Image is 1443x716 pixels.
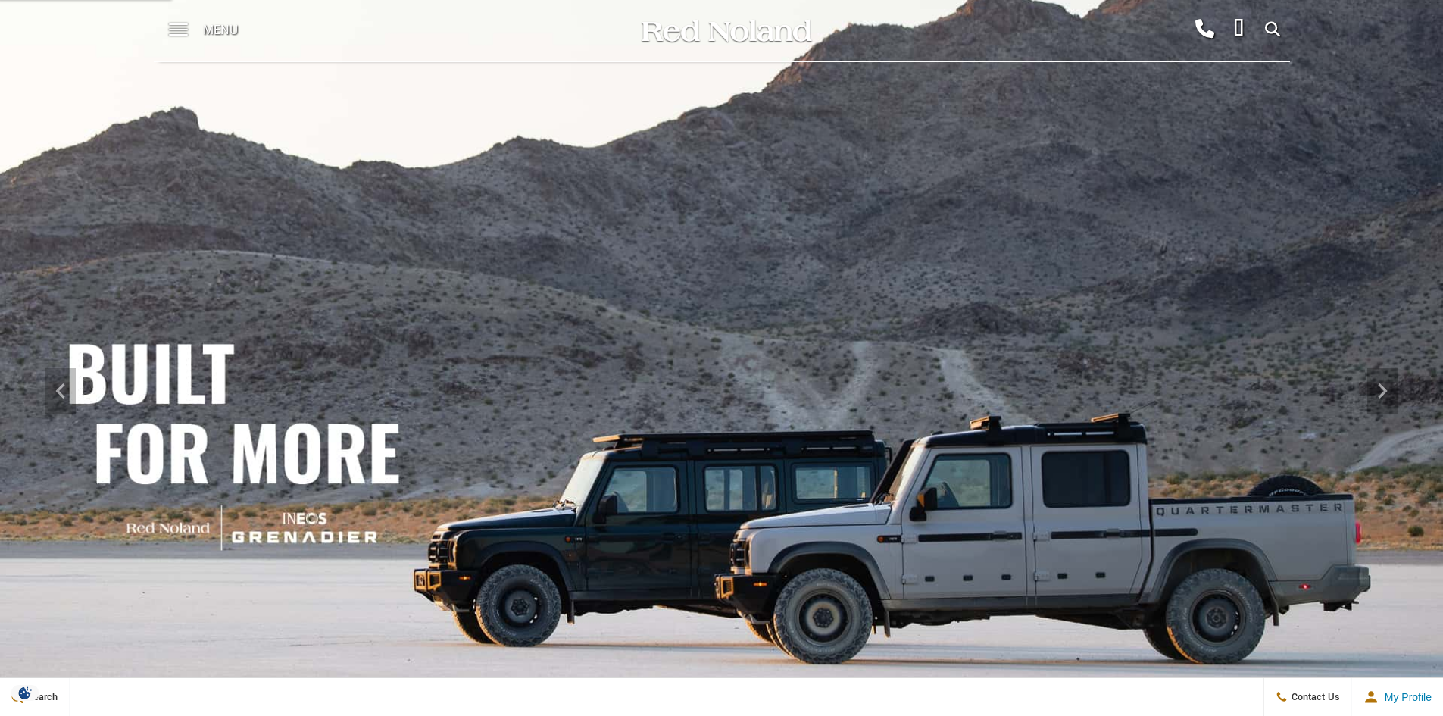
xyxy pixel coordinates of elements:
[1288,690,1340,704] span: Contact Us
[8,685,42,701] img: Opt-Out Icon
[1352,678,1443,716] button: Open user profile menu
[45,368,76,414] div: Previous
[639,17,813,44] img: Red Noland Auto Group
[1367,368,1398,414] div: Next
[1379,691,1432,703] span: My Profile
[8,685,42,701] section: Click to Open Cookie Consent Modal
